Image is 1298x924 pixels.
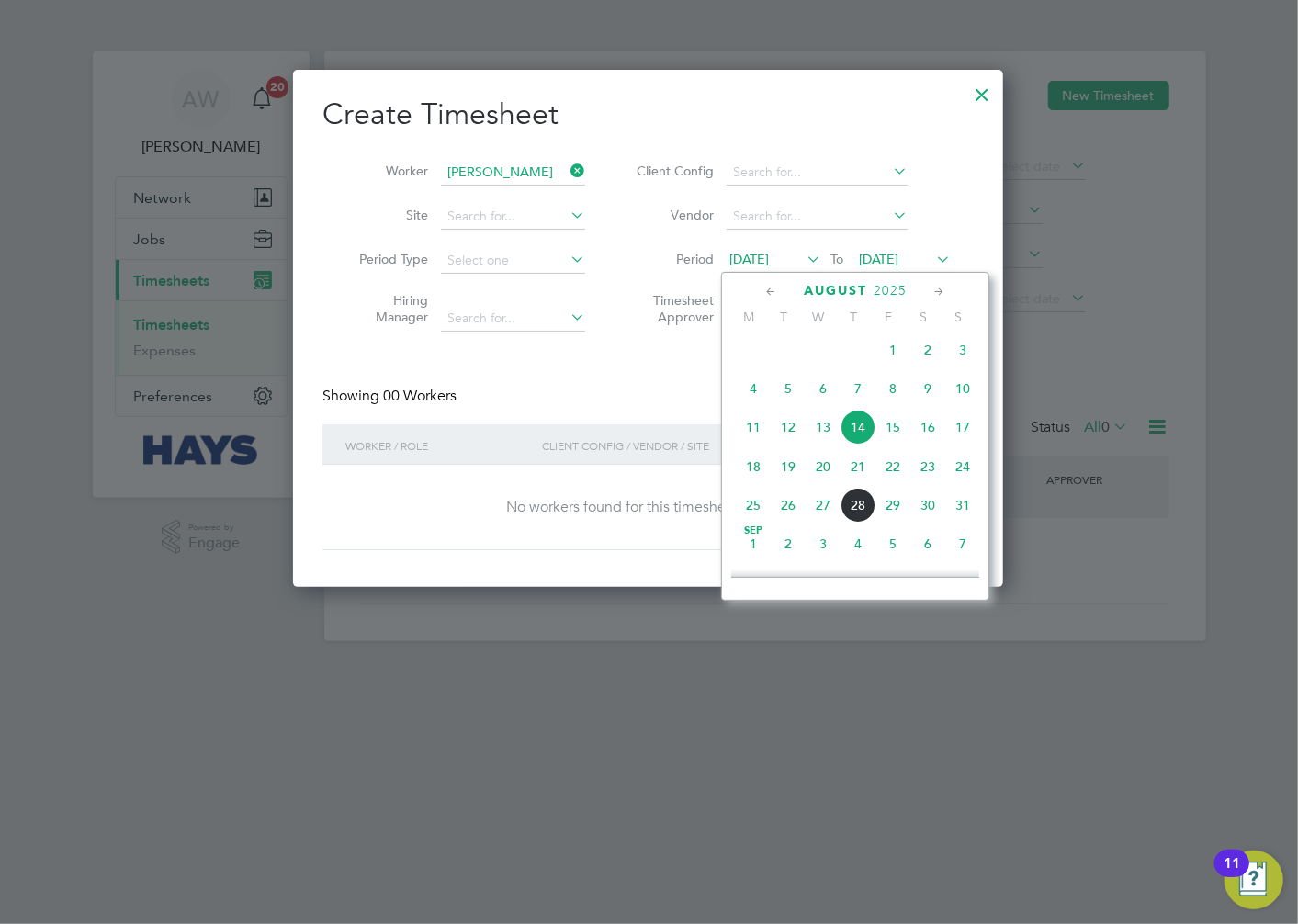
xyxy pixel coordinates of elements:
[806,526,841,561] span: 3
[383,387,457,405] span: 00 Workers
[631,251,714,267] label: Period
[841,526,875,561] span: 4
[1225,851,1283,909] button: Open Resource Center, 11 new notifications
[766,309,801,325] span: T
[806,449,841,484] span: 20
[631,292,714,325] label: Timesheet Approver
[875,488,910,523] span: 29
[736,526,771,535] span: Sep
[841,449,875,484] span: 21
[806,410,841,445] span: 13
[804,283,867,299] span: August
[906,309,941,325] span: S
[806,488,841,523] span: 27
[945,410,980,445] span: 17
[910,526,945,561] span: 6
[341,424,537,467] div: Worker / Role
[841,410,875,445] span: 14
[345,163,428,179] label: Worker
[1224,863,1240,887] div: 11
[910,449,945,484] span: 23
[841,488,875,523] span: 28
[945,488,980,523] span: 31
[441,160,585,186] input: Search for...
[945,565,980,600] span: 14
[771,449,806,484] span: 19
[322,387,460,406] div: Showing
[345,251,428,267] label: Period Type
[322,96,974,134] h2: Create Timesheet
[945,449,980,484] span: 24
[729,251,769,267] span: [DATE]
[631,207,714,223] label: Vendor
[771,488,806,523] span: 26
[875,565,910,600] span: 12
[806,565,841,600] span: 10
[910,371,945,406] span: 9
[875,410,910,445] span: 15
[341,498,955,517] div: No workers found for this timesheet period.
[945,332,980,367] span: 3
[806,371,841,406] span: 6
[771,371,806,406] span: 5
[875,526,910,561] span: 5
[841,371,875,406] span: 7
[910,332,945,367] span: 2
[910,565,945,600] span: 13
[441,306,585,332] input: Search for...
[875,371,910,406] span: 8
[910,410,945,445] span: 16
[801,309,836,325] span: W
[727,160,908,186] input: Search for...
[875,332,910,367] span: 1
[825,247,849,271] span: To
[771,565,806,600] span: 9
[345,292,428,325] label: Hiring Manager
[874,283,907,299] span: 2025
[736,371,771,406] span: 4
[345,207,428,223] label: Site
[945,371,980,406] span: 10
[727,204,908,230] input: Search for...
[910,488,945,523] span: 30
[736,488,771,523] span: 25
[736,410,771,445] span: 11
[945,526,980,561] span: 7
[631,163,714,179] label: Client Config
[771,526,806,561] span: 2
[736,526,771,561] span: 1
[441,248,585,274] input: Select one
[871,309,906,325] span: F
[771,410,806,445] span: 12
[859,251,898,267] span: [DATE]
[841,565,875,600] span: 11
[736,449,771,484] span: 18
[941,309,976,325] span: S
[875,449,910,484] span: 22
[441,204,585,230] input: Search for...
[731,309,766,325] span: M
[537,424,832,467] div: Client Config / Vendor / Site
[836,309,871,325] span: T
[736,565,771,600] span: 8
